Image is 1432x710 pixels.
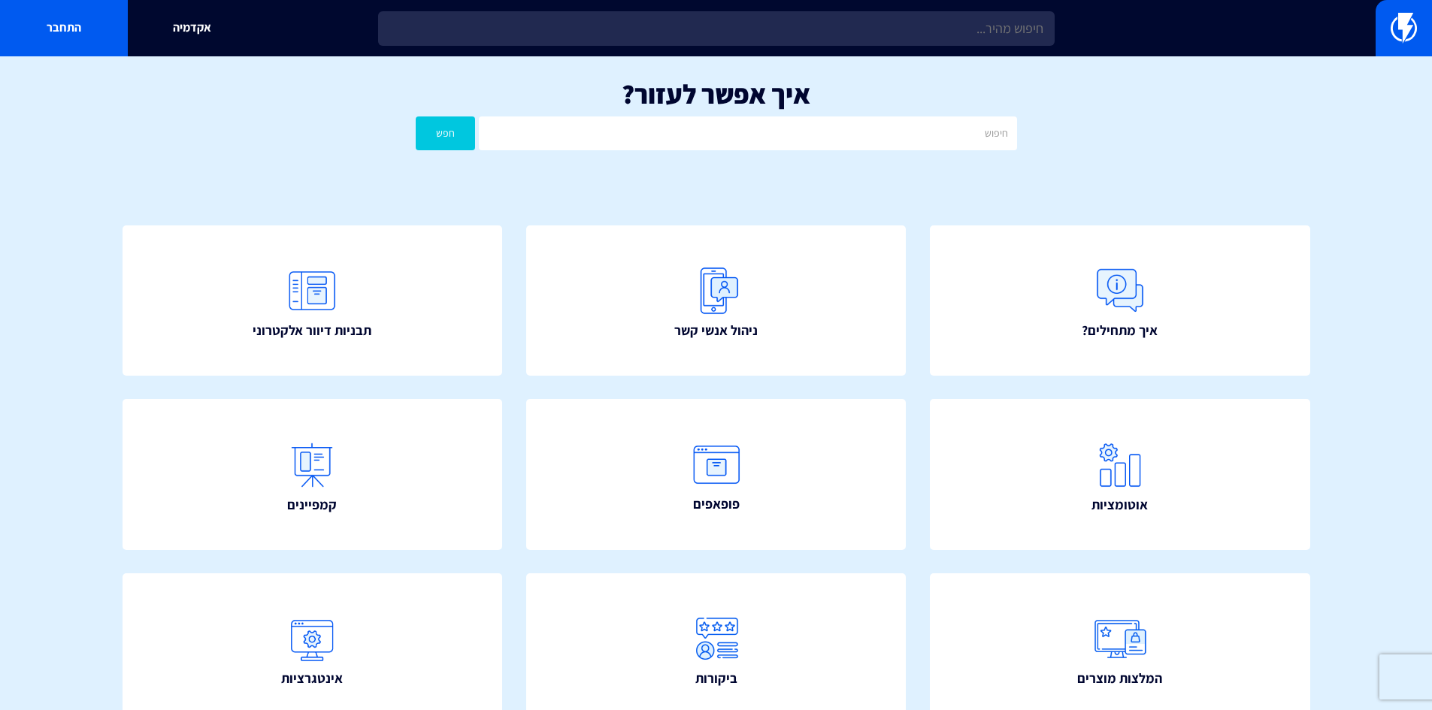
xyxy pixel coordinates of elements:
input: חיפוש מהיר... [378,11,1055,46]
span: ניהול אנשי קשר [674,321,758,340]
span: אינטגרציות [281,669,343,688]
a: אוטומציות [930,399,1310,549]
a: תבניות דיוור אלקטרוני [123,225,503,376]
span: תבניות דיוור אלקטרוני [253,321,371,340]
span: המלצות מוצרים [1077,669,1162,688]
a: איך מתחילים? [930,225,1310,376]
a: ניהול אנשי קשר [526,225,907,376]
a: קמפיינים [123,399,503,549]
span: איך מתחילים? [1082,321,1158,340]
span: פופאפים [693,494,740,514]
span: קמפיינים [287,495,337,515]
a: פופאפים [526,399,907,549]
h1: איך אפשר לעזור? [23,79,1409,109]
span: אוטומציות [1091,495,1148,515]
input: חיפוש [479,116,1016,150]
button: חפש [416,116,476,150]
span: ביקורות [695,669,737,688]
